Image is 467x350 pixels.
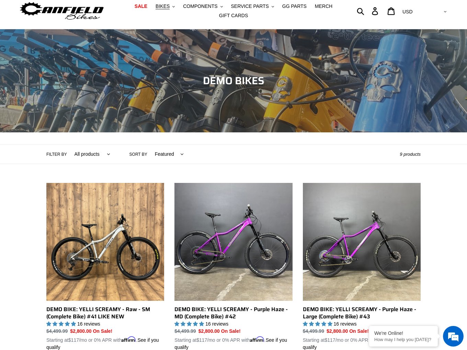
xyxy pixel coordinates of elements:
button: BIKES [152,2,178,11]
div: Navigation go back [8,38,18,48]
p: How may I help you today? [374,337,433,342]
div: We're Online! [374,330,433,336]
img: Canfield Bikes [19,0,105,22]
span: BIKES [156,3,170,9]
span: 9 products [400,152,421,157]
span: GG PARTS [282,3,307,9]
span: DEMO BIKES [203,73,264,89]
button: SERVICE PARTS [227,2,277,11]
span: MERCH [315,3,332,9]
div: Minimize live chat window [113,3,129,20]
a: GIFT CARDS [216,11,252,20]
button: COMPONENTS [180,2,226,11]
img: d_696896380_company_1647369064580_696896380 [22,34,39,52]
a: SALE [131,2,151,11]
span: COMPONENTS [183,3,217,9]
label: Filter by [46,151,67,157]
textarea: Type your message and hit 'Enter' [3,188,131,212]
span: SALE [135,3,147,9]
label: Sort by [129,151,147,157]
span: SERVICE PARTS [231,3,269,9]
span: GIFT CARDS [219,13,248,19]
a: GG PARTS [279,2,310,11]
span: We're online! [40,87,95,156]
div: Chat with us now [46,39,126,47]
a: MERCH [311,2,336,11]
